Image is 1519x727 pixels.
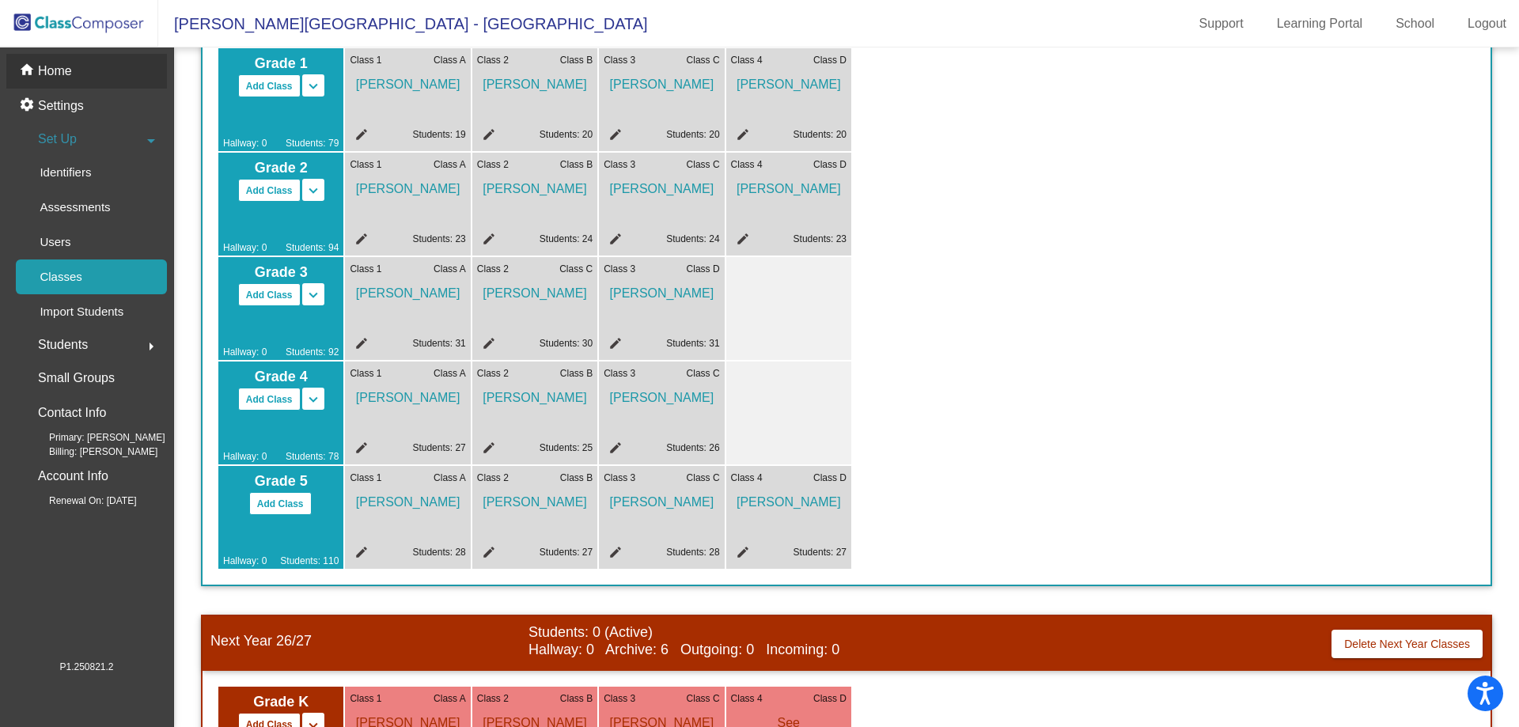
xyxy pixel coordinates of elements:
span: Class A [434,471,466,485]
mat-icon: edit [477,545,496,564]
mat-icon: keyboard_arrow_down [304,181,323,200]
mat-icon: keyboard_arrow_down [304,286,323,305]
span: Class 1 [350,471,381,485]
span: Class 2 [477,157,509,172]
span: [PERSON_NAME] [731,67,847,94]
mat-icon: edit [604,441,623,460]
a: Students: 20 [666,129,719,140]
span: Class B [560,53,593,67]
button: Add Class [238,283,301,306]
span: Class 1 [350,691,381,706]
mat-icon: edit [350,127,369,146]
button: Add Class [238,74,301,97]
span: Class 2 [477,471,509,485]
p: Import Students [40,302,123,321]
p: Assessments [40,198,110,217]
button: Add Class [249,492,312,515]
mat-icon: edit [350,336,369,355]
p: Home [38,62,72,81]
span: [PERSON_NAME] [604,485,719,512]
span: Class C [687,471,720,485]
span: Class D [813,157,847,172]
span: [PERSON_NAME] [731,172,847,199]
span: [PERSON_NAME] [350,485,465,512]
span: Class 4 [731,53,763,67]
p: Classes [40,267,81,286]
span: Class B [560,157,593,172]
a: School [1383,11,1447,36]
span: Students: 92 [286,345,339,359]
span: Class C [687,691,720,706]
span: [PERSON_NAME] [477,276,593,303]
span: Class D [813,53,847,67]
span: Class D [687,262,720,276]
span: Grade K [223,691,339,713]
mat-icon: arrow_drop_down [142,131,161,150]
a: Students: 25 [540,442,593,453]
span: Class B [560,471,593,485]
span: Billing: [PERSON_NAME] [24,445,157,459]
mat-icon: edit [350,441,369,460]
span: Class 2 [477,691,509,706]
span: Class A [434,157,466,172]
span: Hallway: 0 [223,449,267,464]
span: Class 3 [604,262,635,276]
span: Students: 0 (Active) [528,624,1165,642]
a: Students: 24 [666,233,719,244]
span: [PERSON_NAME] [604,172,719,199]
mat-icon: home [19,62,38,81]
span: Class 1 [350,157,381,172]
a: Learning Portal [1264,11,1376,36]
mat-icon: edit [604,545,623,564]
span: Class 3 [604,691,635,706]
span: Hallway: 0 Archive: 6 Outgoing: 0 Incoming: 0 [528,642,1165,659]
span: Class D [813,691,847,706]
span: Class 1 [350,262,381,276]
span: Primary: [PERSON_NAME] [24,430,165,445]
span: Next Year 26/27 [210,633,528,650]
span: Renewal On: [DATE] [24,494,136,508]
span: Students: 110 [280,554,339,568]
p: Account Info [38,465,108,487]
a: Students: 23 [412,233,465,244]
span: Class 2 [477,53,509,67]
a: Students: 20 [540,129,593,140]
mat-icon: edit [604,127,623,146]
mat-icon: settings [19,97,38,115]
span: Class 1 [350,366,381,381]
span: Hallway: 0 [223,345,267,359]
span: Delete Next Year Classes [1344,638,1470,650]
span: Class D [813,471,847,485]
span: Grade 2 [223,157,339,179]
span: [PERSON_NAME] [477,381,593,407]
mat-icon: edit [477,441,496,460]
mat-icon: edit [350,545,369,564]
mat-icon: edit [731,545,750,564]
span: Class 2 [477,366,509,381]
span: Grade 4 [223,366,339,388]
span: Class B [560,691,593,706]
span: Class A [434,691,466,706]
span: Hallway: 0 [223,240,267,255]
span: Class 4 [731,691,763,706]
a: Students: 27 [412,442,465,453]
mat-icon: keyboard_arrow_down [304,390,323,409]
span: Class 3 [604,53,635,67]
mat-icon: edit [477,127,496,146]
span: [PERSON_NAME] [350,276,465,303]
mat-icon: edit [604,232,623,251]
span: Grade 3 [223,262,339,283]
a: Students: 30 [540,338,593,349]
p: Identifiers [40,163,91,182]
a: Logout [1455,11,1519,36]
a: Students: 24 [540,233,593,244]
a: Students: 31 [412,338,465,349]
span: Class C [687,366,720,381]
span: Class A [434,262,466,276]
p: Users [40,233,70,252]
span: Class 3 [604,366,635,381]
span: Class 4 [731,471,763,485]
span: Hallway: 0 [223,554,267,568]
mat-icon: edit [477,336,496,355]
span: Class C [687,157,720,172]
